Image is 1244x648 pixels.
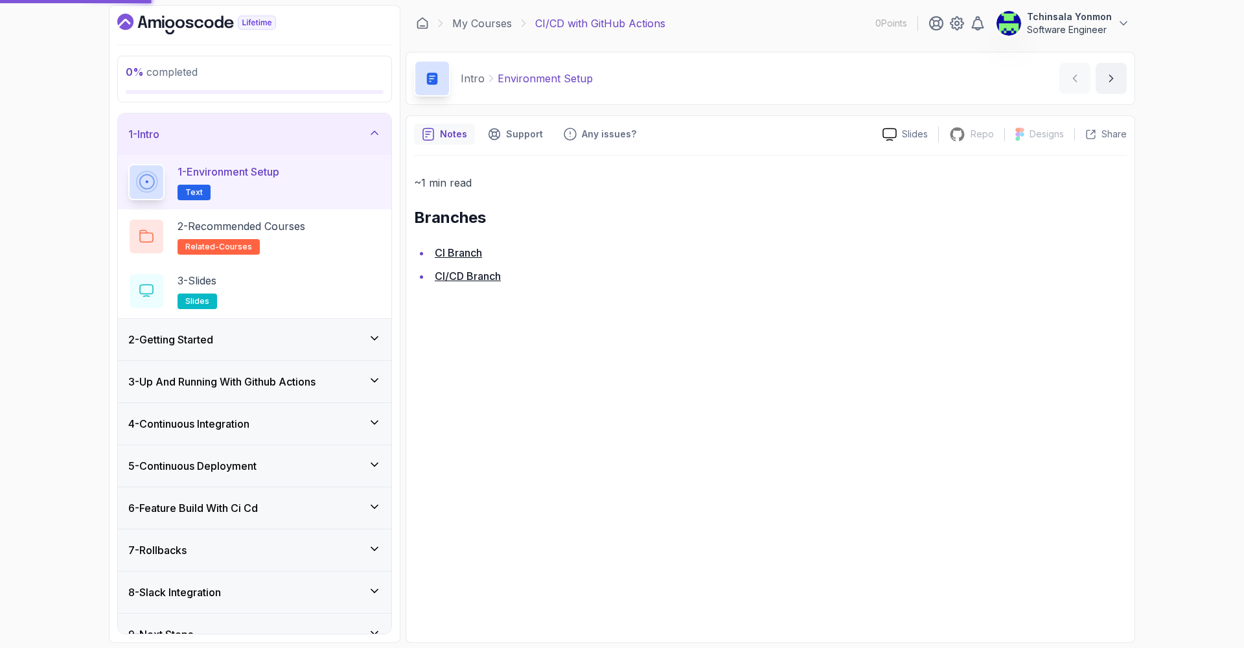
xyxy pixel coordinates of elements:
[1101,128,1127,141] p: Share
[185,296,209,307] span: slides
[128,542,187,558] h3: 7 - Rollbacks
[414,174,1127,192] p: ~1 min read
[996,10,1130,36] button: user profile imageTchinsala YonmonSoftware Engineer
[1027,23,1112,36] p: Software Engineer
[178,164,279,179] p: 1 - Environment Setup
[440,128,467,141] p: Notes
[1059,63,1090,94] button: previous content
[416,17,429,30] a: Dashboard
[498,71,593,86] p: Environment Setup
[126,65,144,78] span: 0 %
[872,128,938,141] a: Slides
[178,273,216,288] p: 3 - Slides
[414,207,1127,228] h2: Branches
[971,128,994,141] p: Repo
[506,128,543,141] p: Support
[535,16,665,31] p: CI/CD with GitHub Actions
[435,270,501,283] a: CI/CD Branch
[414,124,475,145] button: notes button
[128,584,221,600] h3: 8 - Slack Integration
[128,332,213,347] h3: 2 - Getting Started
[117,14,306,34] a: Dashboard
[128,164,381,200] button: 1-Environment SetupText
[128,126,159,142] h3: 1 - Intro
[128,273,381,309] button: 3-Slidesslides
[435,246,482,259] a: CI Branch
[128,500,258,516] h3: 6 - Feature Build With Ci Cd
[1074,128,1127,141] button: Share
[582,128,636,141] p: Any issues?
[875,17,907,30] p: 0 Points
[556,124,644,145] button: Feedback button
[126,65,198,78] span: completed
[118,572,391,613] button: 8-Slack Integration
[185,187,203,198] span: Text
[1096,63,1127,94] button: next content
[128,458,257,474] h3: 5 - Continuous Deployment
[118,319,391,360] button: 2-Getting Started
[480,124,551,145] button: Support button
[902,128,928,141] p: Slides
[128,627,193,642] h3: 9 - Next Steps
[118,403,391,445] button: 4-Continuous Integration
[996,11,1021,36] img: user profile image
[128,374,316,389] h3: 3 - Up And Running With Github Actions
[118,445,391,487] button: 5-Continuous Deployment
[185,242,252,252] span: related-courses
[1030,128,1064,141] p: Designs
[118,361,391,402] button: 3-Up And Running With Github Actions
[452,16,512,31] a: My Courses
[118,487,391,529] button: 6-Feature Build With Ci Cd
[1027,10,1112,23] p: Tchinsala Yonmon
[178,218,305,234] p: 2 - Recommended Courses
[461,71,485,86] p: Intro
[128,218,381,255] button: 2-Recommended Coursesrelated-courses
[118,113,391,155] button: 1-Intro
[118,529,391,571] button: 7-Rollbacks
[128,416,249,432] h3: 4 - Continuous Integration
